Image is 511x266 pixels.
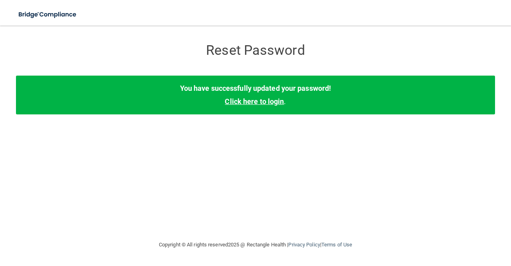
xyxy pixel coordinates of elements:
h3: Reset Password [110,43,401,58]
a: Privacy Policy [288,242,320,248]
img: bridge_compliance_login_screen.278c3ca4.svg [12,6,84,23]
a: Terms of Use [321,242,352,248]
b: You have successfully updated your password! [180,84,331,92]
a: Click here to login [225,97,284,106]
iframe: Drift Widget Chat Controller [373,209,501,241]
div: . [16,76,495,114]
div: Copyright © All rights reserved 2025 @ Rectangle Health | | [110,232,401,258]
